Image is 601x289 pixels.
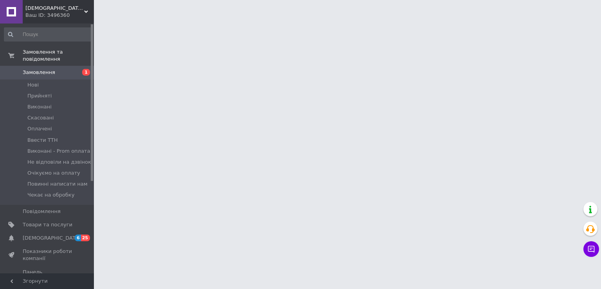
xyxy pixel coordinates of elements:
[27,137,58,144] span: Ввести ТТН
[81,235,90,241] span: 25
[27,114,54,121] span: Скасовані
[25,12,94,19] div: Ваш ID: 3496360
[583,241,599,257] button: Чат з покупцем
[23,69,55,76] span: Замовлення
[23,49,94,63] span: Замовлення та повідомлення
[23,269,72,283] span: Панель управління
[75,235,81,241] span: 6
[4,27,92,42] input: Пошук
[27,181,88,188] span: Повинні написати нам
[23,248,72,262] span: Показники роботи компанії
[23,221,72,228] span: Товари та послуги
[27,125,52,132] span: Оплачені
[27,159,91,166] span: Не відповіли на дзвінок
[27,191,74,199] span: Чекає на обробку
[23,208,61,215] span: Повідомлення
[27,103,52,110] span: Виконані
[27,92,52,99] span: Прийняті
[27,148,90,155] span: Виконані - Prom оплата
[27,81,39,89] span: Нові
[27,170,80,177] span: Очікуємо на оплату
[82,69,90,76] span: 1
[23,235,81,242] span: [DEMOGRAPHIC_DATA]
[25,5,84,12] span: LADY BOSS - все для манікюру та краси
